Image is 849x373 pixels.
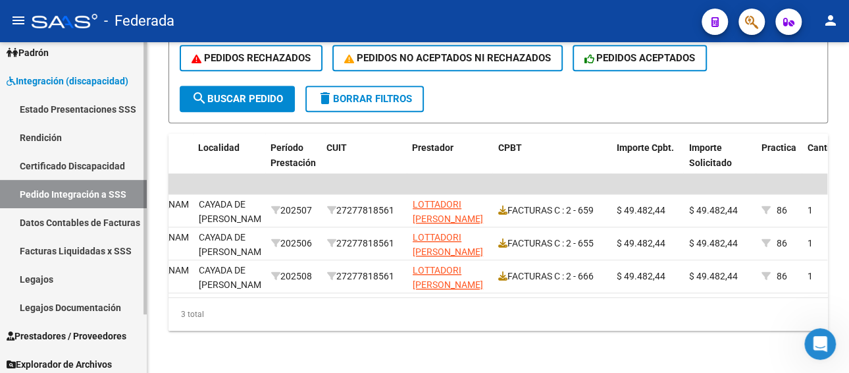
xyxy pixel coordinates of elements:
[271,269,317,284] div: 202508
[617,271,665,281] span: $ 49.482,44
[584,52,696,64] span: PEDIDOS ACEPTADOS
[498,203,606,218] div: FACTURAS C : 2 - 659
[180,86,295,112] button: Buscar Pedido
[761,142,796,153] span: Practica
[192,52,311,64] span: PEDIDOS RECHAZADOS
[413,199,483,225] span: LOTTADORI [PERSON_NAME]
[11,13,26,28] mat-icon: menu
[498,269,606,284] div: FACTURAS C : 2 - 666
[344,52,551,64] span: PEDIDOS NO ACEPTADOS NI RECHAZADOS
[7,45,49,60] span: Padrón
[808,271,813,281] span: 1
[492,134,611,192] datatable-header-cell: CPBT
[498,236,606,251] div: FACTURAS C : 2 - 655
[689,238,738,248] span: $ 49.482,44
[756,134,802,192] datatable-header-cell: Practica
[270,142,316,168] span: Período Prestación
[168,298,828,331] div: 3 total
[317,93,412,105] span: Borrar Filtros
[7,329,126,343] span: Prestadores / Proveedores
[271,236,317,251] div: 202506
[332,45,563,71] button: PEDIDOS NO ACEPTADOS NI RECHAZADOS
[611,134,683,192] datatable-header-cell: Importe Cpbt.
[199,199,269,225] span: CAYADA DE [PERSON_NAME]
[804,328,836,360] iframe: Intercom live chat
[327,269,402,284] div: 27277818561
[616,142,673,153] span: Importe Cpbt.
[573,45,707,71] button: PEDIDOS ACEPTADOS
[777,205,787,215] span: 86
[407,134,492,192] datatable-header-cell: Prestador
[271,203,317,218] div: 202507
[777,238,787,248] span: 86
[104,7,174,36] span: - Federada
[617,238,665,248] span: $ 49.482,44
[808,238,813,248] span: 1
[317,90,333,106] mat-icon: delete
[688,142,731,168] span: Importe Solicitado
[199,265,269,291] span: CAYADA DE [PERSON_NAME]
[327,236,402,251] div: 27277818561
[823,13,838,28] mat-icon: person
[198,142,240,153] span: Localidad
[327,203,402,218] div: 27277818561
[321,134,407,192] datatable-header-cell: CUIT
[192,90,207,106] mat-icon: search
[192,93,283,105] span: Buscar Pedido
[777,271,787,281] span: 86
[808,205,813,215] span: 1
[689,205,738,215] span: $ 49.482,44
[326,142,347,153] span: CUIT
[265,134,321,192] datatable-header-cell: Período Prestación
[498,142,521,153] span: CPBT
[617,205,665,215] span: $ 49.482,44
[199,232,269,258] span: CAYADA DE [PERSON_NAME]
[683,134,756,192] datatable-header-cell: Importe Solicitado
[180,45,322,71] button: PEDIDOS RECHAZADOS
[413,265,483,291] span: LOTTADORI [PERSON_NAME]
[7,74,128,88] span: Integración (discapacidad)
[7,357,112,372] span: Explorador de Archivos
[689,271,738,281] span: $ 49.482,44
[413,232,483,258] span: LOTTADORI [PERSON_NAME]
[305,86,424,112] button: Borrar Filtros
[807,142,845,153] span: Cantidad
[193,134,265,192] datatable-header-cell: Localidad
[412,142,453,153] span: Prestador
